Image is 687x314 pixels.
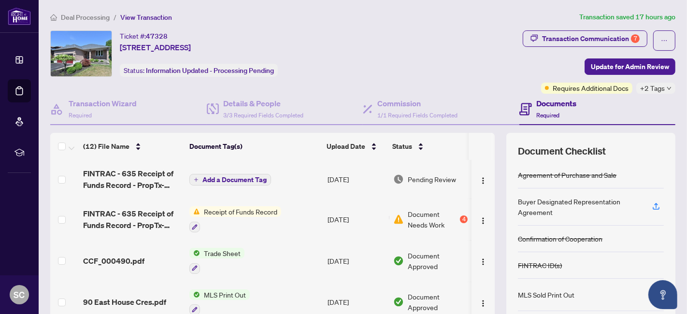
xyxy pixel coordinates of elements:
span: ellipsis [661,37,668,44]
span: FINTRAC - 635 Receipt of Funds Record - PropTx-OREA_[DATE] 08_26_18.pdf [83,208,182,231]
span: Deal Processing [61,13,110,22]
button: Transaction Communication7 [523,30,647,47]
img: Status Icon [189,248,200,258]
td: [DATE] [324,160,389,199]
span: Required [69,112,92,119]
span: Document Needs Work [408,209,458,230]
div: Ticket #: [120,30,168,42]
img: Document Status [393,256,404,266]
span: 1/1 Required Fields Completed [377,112,458,119]
h4: Documents [537,98,577,109]
div: Buyer Designated Representation Agreement [518,196,641,217]
img: Document Status [393,214,404,225]
h4: Transaction Wizard [69,98,137,109]
span: SC [14,288,25,301]
span: Receipt of Funds Record [200,206,281,217]
span: FINTRAC - 635 Receipt of Funds Record - PropTx-OREA_[DATE] 12_33_35.pdf [83,168,182,191]
li: / [114,12,116,23]
button: Open asap [648,280,677,309]
img: Logo [479,177,487,185]
h4: Details & People [224,98,304,109]
button: Status IconTrade Sheet [189,248,244,274]
div: 4 [460,215,468,223]
div: Transaction Communication [542,31,640,46]
span: Trade Sheet [200,248,244,258]
span: 47328 [146,32,168,41]
img: Document Status [393,297,404,307]
img: Status Icon [189,289,200,300]
span: Add a Document Tag [202,176,267,183]
th: Status [388,133,471,160]
span: 90 East House Cres.pdf [83,296,166,308]
img: logo [8,7,31,25]
span: down [667,86,672,91]
span: Document Approved [408,250,468,271]
th: Upload Date [323,133,388,160]
th: (12) File Name [79,133,186,160]
td: [DATE] [324,199,389,240]
span: Upload Date [327,141,365,152]
div: Status: [120,64,278,77]
span: Document Checklist [518,144,606,158]
img: Logo [479,300,487,307]
span: Requires Additional Docs [553,83,629,93]
img: Logo [479,258,487,266]
span: Information Updated - Processing Pending [146,66,274,75]
button: Add a Document Tag [189,173,271,186]
span: CCF_000490.pdf [83,255,144,267]
th: Document Tag(s) [186,133,323,160]
button: Logo [475,294,491,310]
span: 3/3 Required Fields Completed [224,112,304,119]
img: Status Icon [189,206,200,217]
div: MLS Sold Print Out [518,289,574,300]
span: Update for Admin Review [591,59,669,74]
td: [DATE] [324,240,389,282]
button: Logo [475,253,491,269]
span: (12) File Name [83,141,129,152]
button: Logo [475,212,491,227]
button: Logo [475,171,491,187]
div: 7 [631,34,640,43]
div: FINTRAC ID(s) [518,260,562,271]
button: Status IconReceipt of Funds Record [189,206,281,232]
button: Update for Admin Review [585,58,675,75]
div: Confirmation of Cooperation [518,233,602,244]
span: MLS Print Out [200,289,250,300]
span: Status [392,141,412,152]
span: Required [537,112,560,119]
div: Agreement of Purchase and Sale [518,170,616,180]
span: [STREET_ADDRESS] [120,42,191,53]
span: Pending Review [408,174,456,185]
img: IMG-X12316236_1.jpg [51,31,112,76]
img: Document Status [393,174,404,185]
span: View Transaction [120,13,172,22]
span: Document Approved [408,291,468,313]
span: plus [194,177,199,182]
span: +2 Tags [640,83,665,94]
h4: Commission [377,98,458,109]
img: Logo [479,217,487,225]
button: Add a Document Tag [189,174,271,186]
span: home [50,14,57,21]
article: Transaction saved 17 hours ago [579,12,675,23]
